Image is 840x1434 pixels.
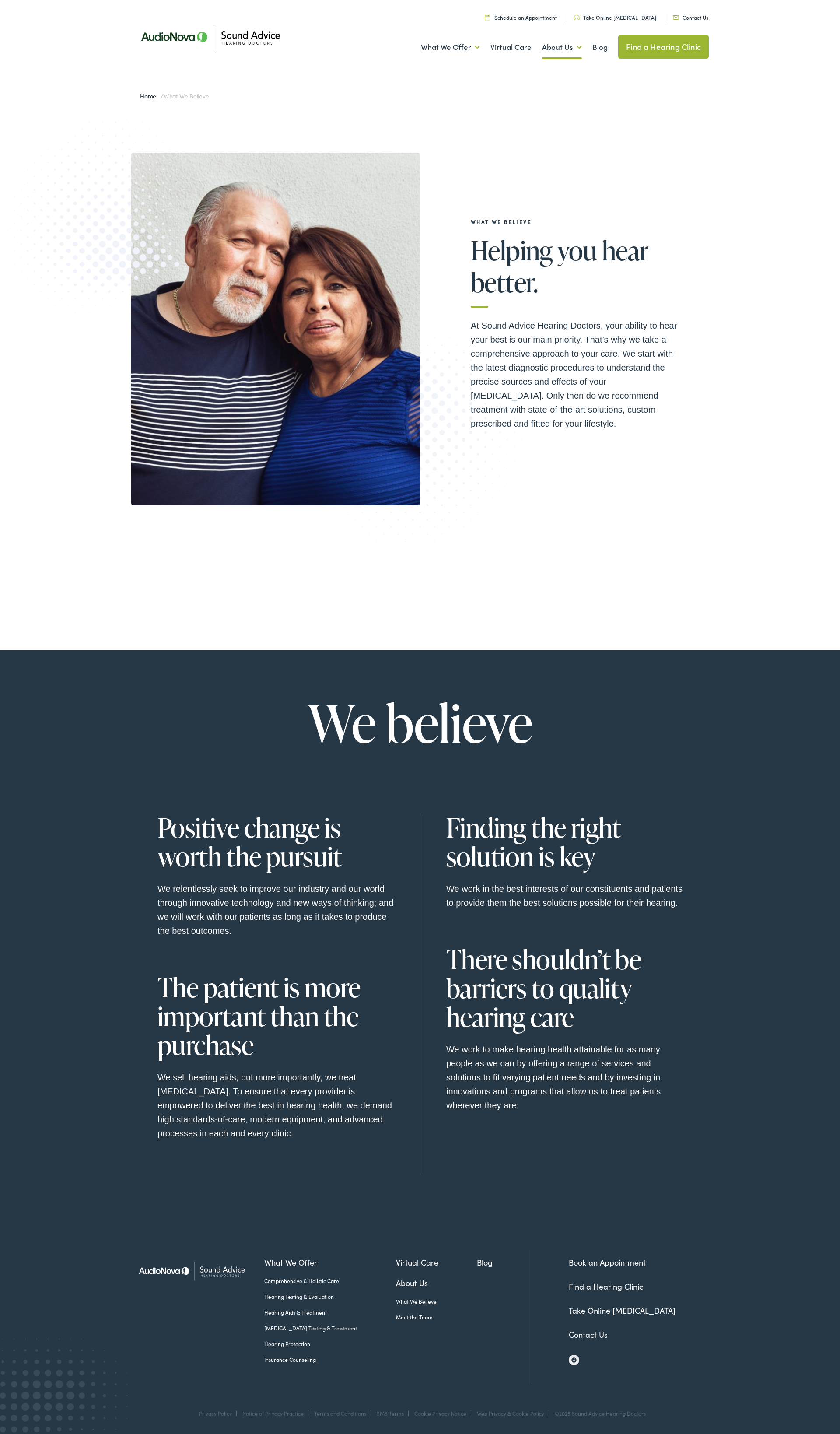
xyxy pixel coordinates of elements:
[396,1313,477,1321] a: Meet the Team
[673,15,679,20] img: Icon representing mail communication in a unique green color, indicative of contact or communicat...
[446,813,682,871] h3: Finding the right solution is key
[396,1256,477,1268] a: Virtual Care
[157,1070,394,1140] div: We sell hearing aids, but more importantly, we treat [MEDICAL_DATA]. To ensure that every provide...
[157,882,394,938] div: We relentlessly seek to improve our industry and our world through innovative technology and new ...
[557,236,597,265] span: you
[242,1409,304,1417] a: Notice of Privacy Practice
[264,1256,396,1268] a: What We Offer
[264,1293,396,1301] a: Hearing Testing & Evaluation
[550,1410,646,1416] div: ©2025 Sound Advice Hearing Doctors
[264,1340,396,1348] a: Hearing Protection
[592,31,608,63] a: Blog
[414,1409,466,1417] a: Cookie Privacy Notice
[569,1329,608,1340] a: Contact Us
[446,882,682,910] div: We work in the best interests of our constituents and patients to provide them the best solutions...
[264,1277,396,1285] a: Comprehensive & Holistic Care
[264,1308,396,1316] a: Hearing Aids & Treatment
[471,268,538,297] span: better.
[673,14,708,21] a: Contact Us
[446,1042,682,1112] div: We work to make hearing health attainable for as many people as we can by offering a range of ser...
[477,1409,544,1417] a: Web Privacy & Cookie Policy
[421,31,480,63] a: What We Offer
[199,1409,232,1417] a: Privacy Policy
[602,236,649,265] span: hear
[304,329,535,567] img: Bottom portion of a graphic image with a halftone pattern, adding to the site's aesthetic appeal.
[471,319,681,431] p: At Sound Advice Hearing Doctors, your ability to hear your best is our main priority. That’s why ...
[314,1409,366,1417] a: Terms and Conditions
[485,14,557,21] a: Schedule an Appointment
[264,1356,396,1364] a: Insurance Counseling
[477,1256,532,1268] a: Blog
[618,35,709,59] a: Find a Hearing Clinic
[396,1277,477,1289] a: About Us
[569,1281,643,1292] a: Find a Hearing Clinic
[574,15,580,20] img: Headphone icon in a unique green color, suggesting audio-related services or features.
[34,694,806,751] h2: We believe
[569,1257,646,1268] a: Book an Appointment
[471,219,681,225] h2: What We Believe
[264,1324,396,1332] a: [MEDICAL_DATA] Testing & Treatment
[571,1357,577,1363] img: Facebook icon, indicating the presence of the site or brand on the social media platform.
[131,1250,252,1292] img: Sound Advice Hearing Doctors
[490,31,532,63] a: Virtual Care
[131,153,420,505] img: A happy couple smiling and embracing each other after hearing appointment at Sound Advice Hearing...
[377,1409,404,1417] a: SMS Terms
[446,945,682,1031] h3: There shouldn’t be barriers to quality hearing care
[485,14,490,20] img: Calendar icon in a unique green color, symbolizing scheduling or date-related features.
[396,1297,477,1305] a: What We Believe
[569,1305,675,1316] a: Take Online [MEDICAL_DATA]
[574,14,656,21] a: Take Online [MEDICAL_DATA]
[157,973,394,1059] h3: The patient is more important than the purchase
[471,236,553,265] span: Helping
[542,31,582,63] a: About Us
[157,813,394,871] h3: Positive change is worth the pursuit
